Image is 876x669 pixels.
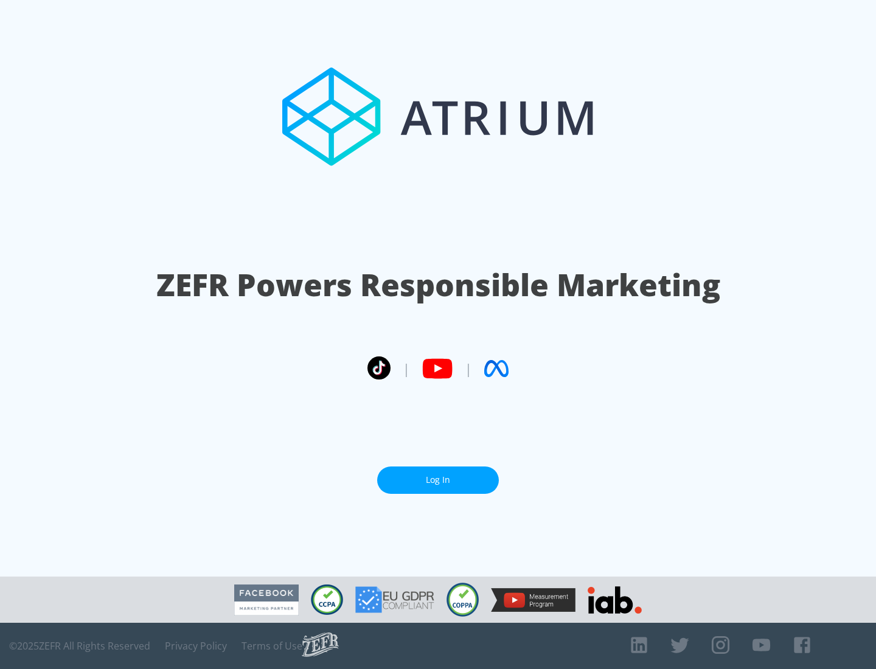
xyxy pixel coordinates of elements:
img: CCPA Compliant [311,584,343,615]
span: © 2025 ZEFR All Rights Reserved [9,640,150,652]
span: | [403,359,410,378]
img: Facebook Marketing Partner [234,584,299,615]
img: IAB [588,586,642,614]
h1: ZEFR Powers Responsible Marketing [156,264,720,306]
a: Terms of Use [242,640,302,652]
img: YouTube Measurement Program [491,588,575,612]
a: Privacy Policy [165,640,227,652]
span: | [465,359,472,378]
img: GDPR Compliant [355,586,434,613]
img: COPPA Compliant [447,583,479,617]
a: Log In [377,466,499,494]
